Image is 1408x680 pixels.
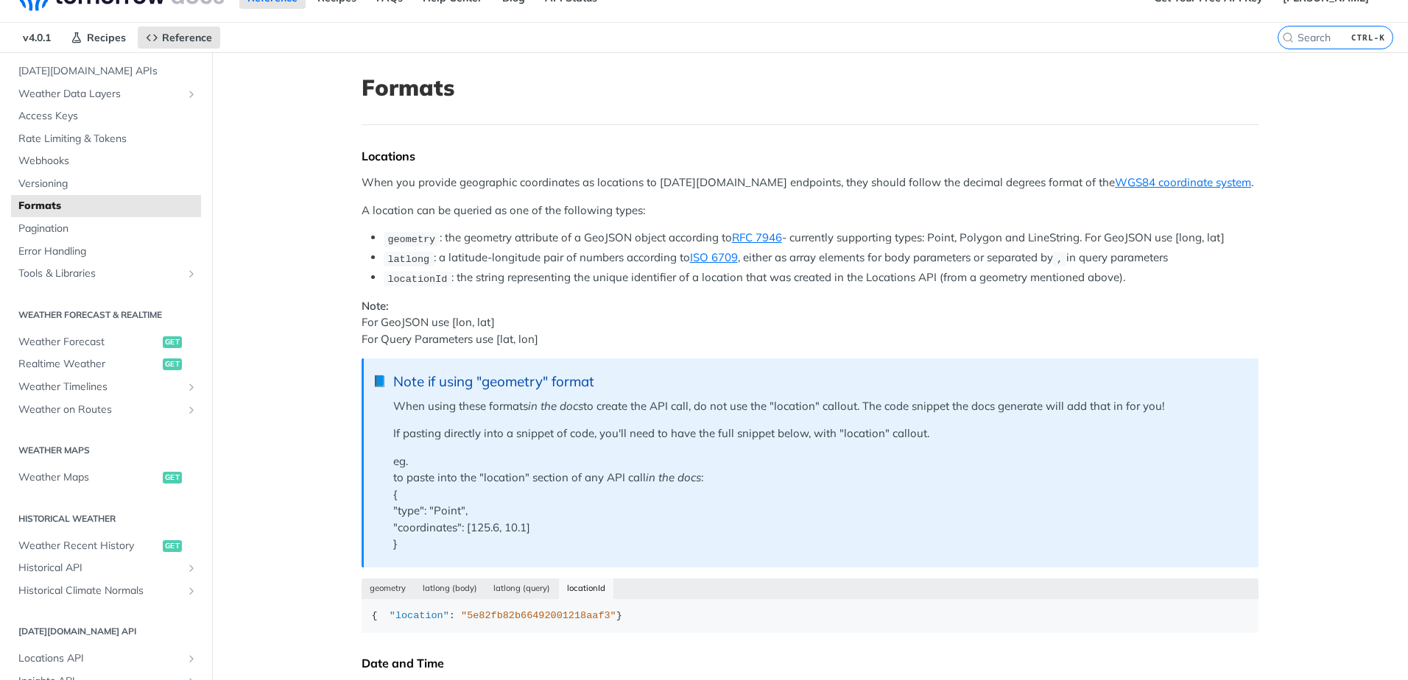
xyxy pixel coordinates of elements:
span: get [163,540,182,552]
span: Weather Timelines [18,380,182,394]
span: locationId [387,273,447,284]
button: Show subpages for Historical Climate Normals [186,585,197,597]
div: Date and Time [362,656,1259,670]
button: Show subpages for Weather Data Layers [186,88,197,100]
span: Tools & Libraries [18,266,182,281]
span: get [163,358,182,370]
p: A location can be queried as one of the following types: [362,202,1259,219]
span: Error Handling [18,244,197,259]
a: Recipes [63,26,134,49]
a: Weather on RoutesShow subpages for Weather on Routes [11,399,201,421]
span: Pagination [18,222,197,236]
a: Historical APIShow subpages for Historical API [11,557,201,579]
span: , [1057,253,1063,264]
a: Error Handling [11,241,201,263]
svg: Search [1282,32,1294,43]
a: RFC 7946 [732,230,782,244]
h2: Weather Maps [11,444,201,457]
span: v4.0.1 [15,26,59,49]
li: : the geometry attribute of a GeoJSON object according to - currently supporting types: Point, Po... [384,230,1259,247]
kbd: CTRL-K [1348,30,1389,45]
a: Pagination [11,218,201,240]
strong: Note: [362,299,389,313]
em: in the docs [528,399,583,413]
button: Show subpages for Historical API [186,562,197,574]
span: 📘 [373,373,387,390]
span: [DATE][DOMAIN_NAME] APIs [18,64,197,79]
div: Note if using "geometry" format [393,373,1244,390]
a: Webhooks [11,150,201,172]
button: Show subpages for Weather Timelines [186,381,197,393]
a: Weather TimelinesShow subpages for Weather Timelines [11,376,201,398]
span: "5e82fb82b66492001218aaf3" [461,610,616,621]
h1: Formats [362,74,1259,101]
a: Rate Limiting & Tokens [11,128,201,150]
a: Weather Recent Historyget [11,535,201,557]
span: Weather Data Layers [18,87,182,102]
em: in the docs [646,470,701,484]
a: WGS84 coordinate system [1115,175,1251,189]
span: Locations API [18,651,182,666]
span: Realtime Weather [18,357,159,372]
a: Weather Mapsget [11,467,201,489]
div: Locations [362,149,1259,163]
button: Show subpages for Locations API [186,653,197,665]
span: Historical Climate Normals [18,584,182,598]
a: Versioning [11,173,201,195]
a: Locations APIShow subpages for Locations API [11,648,201,670]
li: : a latitude-longitude pair of numbers according to , either as array elements for body parameter... [384,249,1259,266]
span: Historical API [18,561,182,575]
p: When using these formats to create the API call, do not use the "location" callout. The code snip... [393,398,1244,415]
a: Historical Climate NormalsShow subpages for Historical Climate Normals [11,580,201,602]
span: Versioning [18,177,197,191]
span: get [163,472,182,484]
span: geometry [387,233,435,244]
p: eg. to paste into the "location" section of any API call : { "type": "Point", "coordinates": [125... [393,453,1244,553]
h2: Weather Forecast & realtime [11,308,201,322]
a: ISO 6709 [690,250,738,264]
button: geometry [362,578,415,599]
a: Reference [138,26,220,49]
li: : the string representing the unique identifier of a location that was created in the Locations A... [384,269,1259,286]
a: Realtime Weatherget [11,353,201,375]
h2: [DATE][DOMAIN_NAME] API [11,625,201,638]
span: Reference [162,31,212,44]
div: { : } [372,609,1249,623]
span: Recipes [87,31,126,44]
a: Formats [11,195,201,217]
a: Weather Forecastget [11,331,201,353]
span: Weather Forecast [18,335,159,350]
span: Formats [18,199,197,213]
p: If pasting directly into a snippet of code, you'll need to have the full snippet below, with "loc... [393,425,1244,442]
a: Tools & LibrariesShow subpages for Tools & Libraries [11,263,201,285]
p: When you provide geographic coordinates as locations to [DATE][DOMAIN_NAME] endpoints, they shoul... [362,174,1259,191]
button: latlong (body) [415,578,486,599]
span: Weather Maps [18,470,159,485]
span: Webhooks [18,154,197,169]
a: [DATE][DOMAIN_NAME] APIs [11,60,201,82]
button: Show subpages for Weather on Routes [186,404,197,416]
button: latlong (query) [485,578,559,599]
a: Access Keys [11,105,201,127]
span: Access Keys [18,109,197,124]
span: "location" [390,610,449,621]
span: Rate Limiting & Tokens [18,132,197,146]
span: get [163,336,182,348]
span: Weather Recent History [18,539,159,553]
span: Weather on Routes [18,403,182,417]
p: For GeoJSON use [lon, lat] For Query Parameters use [lat, lon] [362,298,1259,348]
button: Show subpages for Tools & Libraries [186,268,197,280]
span: latlong [387,253,429,264]
h2: Historical Weather [11,512,201,525]
a: Weather Data LayersShow subpages for Weather Data Layers [11,83,201,105]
